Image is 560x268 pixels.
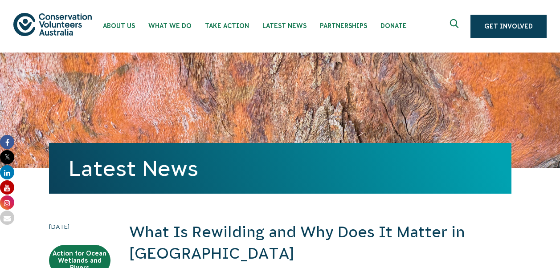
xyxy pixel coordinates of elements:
span: Donate [380,22,407,29]
h2: What Is Rewilding and Why Does It Matter in [GEOGRAPHIC_DATA] [129,222,511,264]
span: Take Action [205,22,249,29]
a: Latest News [69,156,198,180]
a: Get Involved [470,15,547,38]
time: [DATE] [49,222,110,231]
span: Expand search box [450,19,461,33]
span: What We Do [148,22,192,29]
span: Partnerships [320,22,367,29]
span: About Us [103,22,135,29]
span: Latest News [262,22,307,29]
button: Expand search box Close search box [445,16,466,37]
img: logo.svg [13,13,92,36]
